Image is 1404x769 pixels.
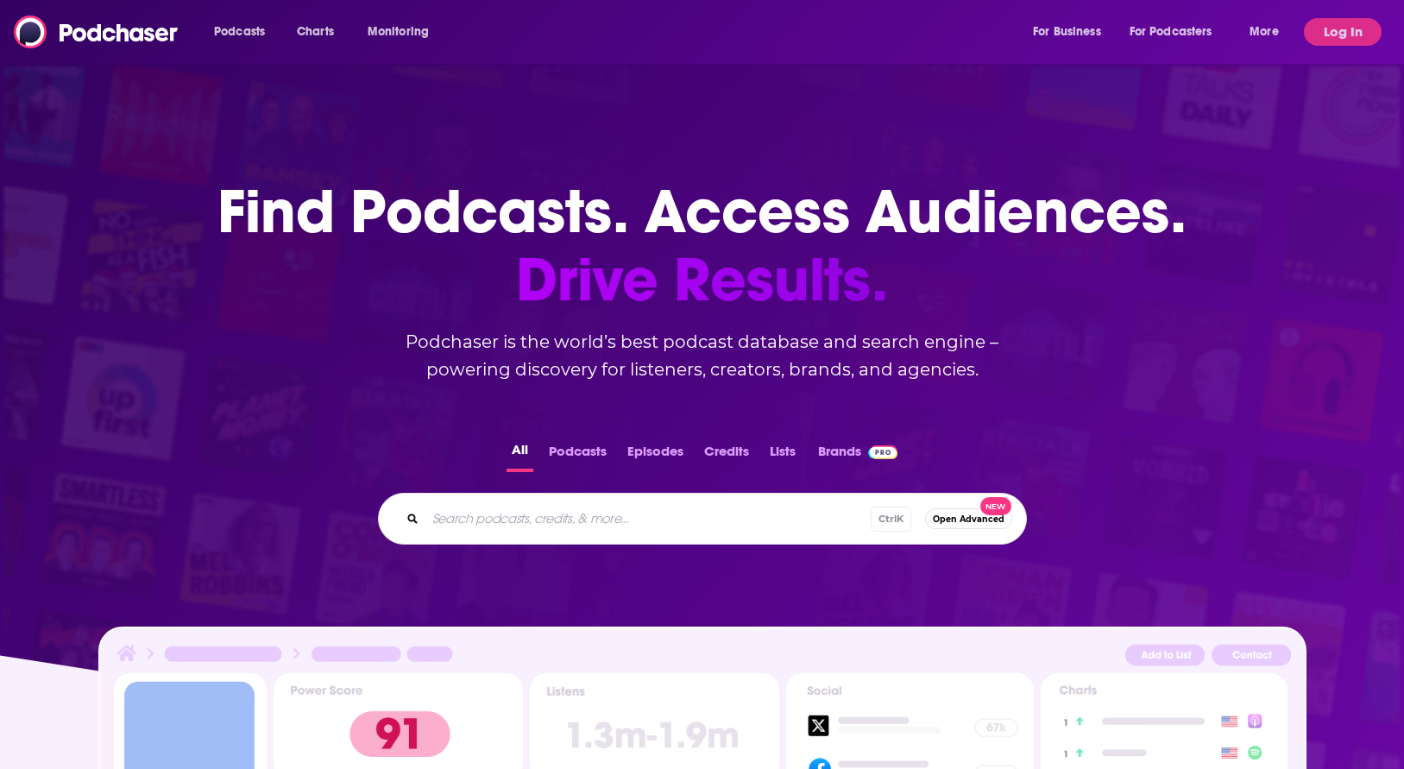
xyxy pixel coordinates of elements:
[925,508,1012,529] button: Open AdvancedNew
[765,438,801,472] button: Lists
[368,20,429,44] span: Monitoring
[1237,18,1300,46] button: open menu
[297,20,334,44] span: Charts
[357,328,1048,383] h2: Podchaser is the world’s best podcast database and search engine – powering discovery for listene...
[818,438,898,472] a: BrandsPodchaser Pro
[1130,20,1212,44] span: For Podcasters
[1250,20,1279,44] span: More
[214,20,265,44] span: Podcasts
[933,514,1004,524] span: Open Advanced
[217,178,1187,314] h1: Find Podcasts. Access Audiences.
[1021,18,1123,46] button: open menu
[217,246,1187,314] span: Drive Results.
[14,16,179,48] img: Podchaser - Follow, Share and Rate Podcasts
[378,493,1027,545] div: Search podcasts, credits, & more...
[544,438,612,472] button: Podcasts
[871,507,911,532] span: Ctrl K
[425,505,871,533] input: Search podcasts, credits, & more...
[202,18,287,46] button: open menu
[1033,20,1101,44] span: For Business
[699,438,754,472] button: Credits
[868,445,898,459] img: Podchaser Pro
[980,497,1011,515] span: New
[114,642,1291,672] img: Podcast Insights Header
[1304,18,1382,46] button: Log In
[356,18,451,46] button: open menu
[1118,18,1237,46] button: open menu
[507,438,533,472] button: All
[622,438,689,472] button: Episodes
[286,18,344,46] a: Charts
